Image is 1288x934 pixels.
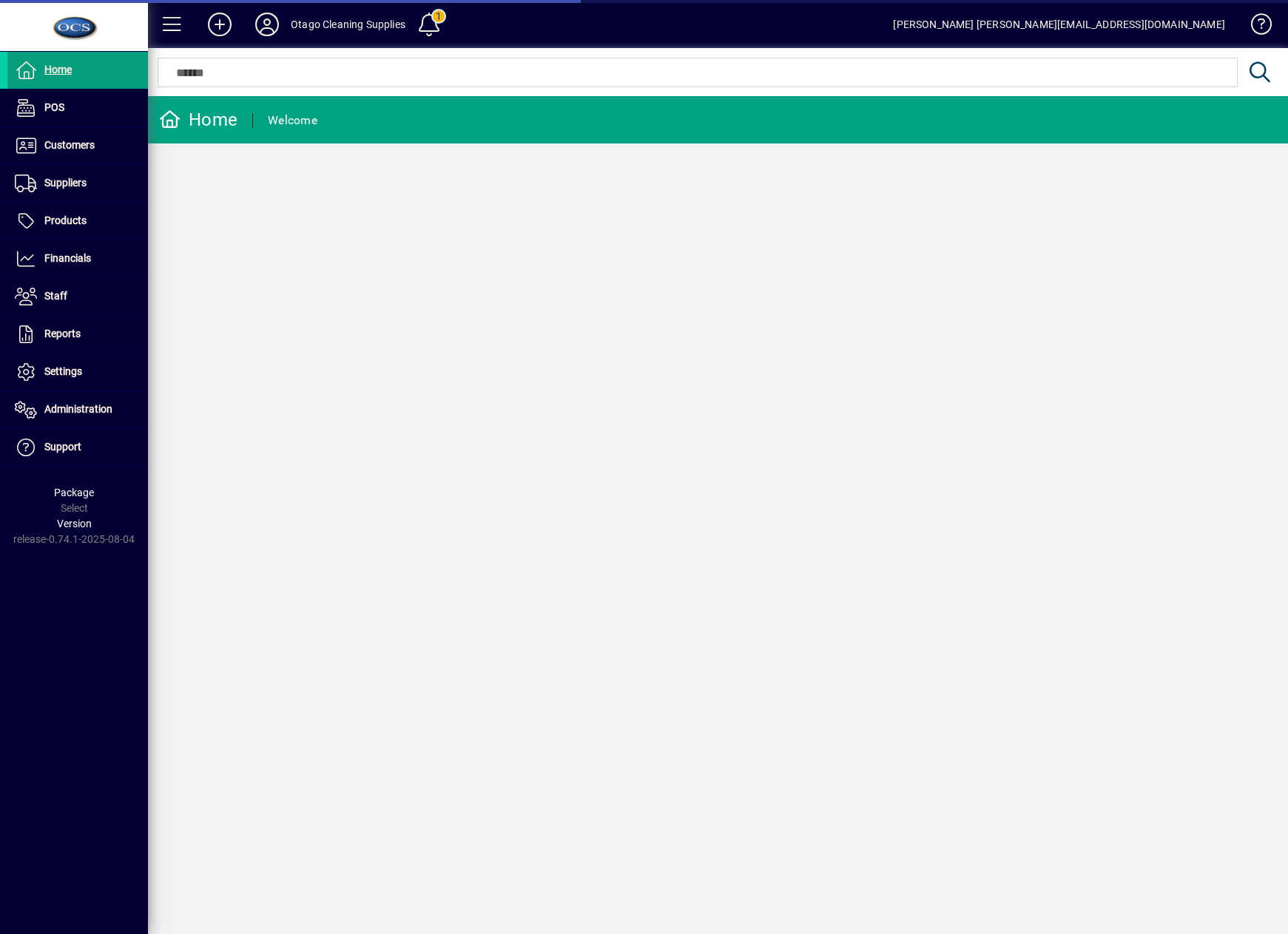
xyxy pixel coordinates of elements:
[44,214,87,226] span: Products
[7,165,148,202] a: Suppliers
[44,101,64,113] span: POS
[44,328,81,339] span: Reports
[44,64,72,75] span: Home
[44,252,91,264] span: Financials
[44,403,112,415] span: Administration
[54,487,94,498] span: Package
[268,109,317,132] div: Welcome
[57,518,92,529] span: Version
[44,365,82,377] span: Settings
[7,353,148,390] a: Settings
[243,11,291,38] button: Profile
[7,278,148,315] a: Staff
[159,108,237,132] div: Home
[7,89,148,126] a: POS
[196,11,243,38] button: Add
[291,13,405,36] div: Otago Cleaning Supplies
[7,240,148,277] a: Financials
[44,290,67,302] span: Staff
[44,139,95,151] span: Customers
[7,316,148,353] a: Reports
[7,391,148,428] a: Administration
[893,13,1225,36] div: [PERSON_NAME] [PERSON_NAME][EMAIL_ADDRESS][DOMAIN_NAME]
[7,127,148,164] a: Customers
[7,429,148,466] a: Support
[1240,3,1270,51] a: Knowledge Base
[44,441,81,453] span: Support
[44,177,87,189] span: Suppliers
[7,203,148,240] a: Products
